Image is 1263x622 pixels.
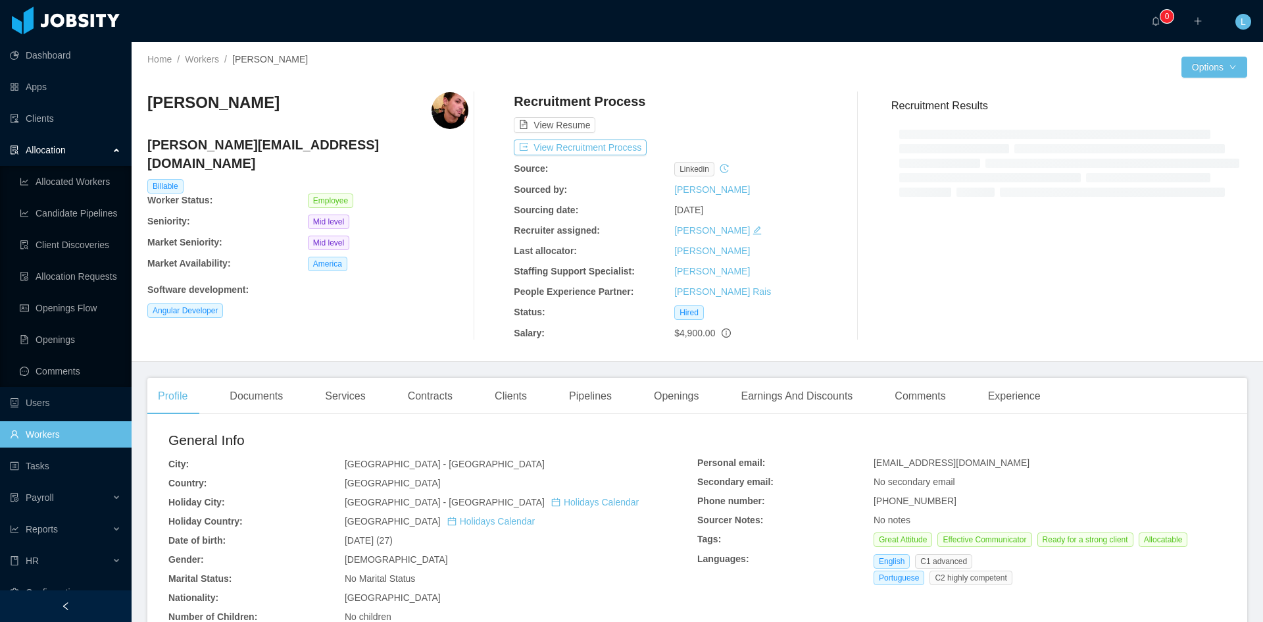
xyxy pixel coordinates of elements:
[1151,16,1160,26] i: icon: bell
[168,535,226,546] b: Date of birth:
[722,328,731,338] span: info-circle
[514,225,600,236] b: Recruiter assigned:
[10,525,19,534] i: icon: line-chart
[185,54,219,65] a: Workers
[308,194,353,208] span: Employee
[891,97,1247,114] h3: Recruitment Results
[147,378,198,415] div: Profile
[753,226,762,235] i: icon: edit
[20,358,121,384] a: icon: messageComments
[314,378,376,415] div: Services
[345,611,391,622] span: No children
[697,457,766,468] b: Personal email:
[514,205,578,215] b: Sourcing date:
[874,496,956,506] span: [PHONE_NUMBER]
[20,263,121,290] a: icon: file-doneAllocation Requests
[514,246,577,256] b: Last allocator:
[147,303,223,318] span: Angular Developer
[219,378,293,415] div: Documents
[10,421,121,448] a: icon: userWorkers
[26,524,58,534] span: Reports
[10,74,121,100] a: icon: appstoreApps
[26,556,39,566] span: HR
[1241,14,1246,30] span: L
[730,378,863,415] div: Earnings And Discounts
[674,205,703,215] span: [DATE]
[514,163,548,174] b: Source:
[20,326,121,353] a: icon: file-textOpenings
[147,284,249,295] b: Software development :
[26,492,54,503] span: Payroll
[874,515,910,525] span: No notes
[697,554,749,564] b: Languages:
[674,286,771,297] a: [PERSON_NAME] Rais
[168,459,189,469] b: City:
[177,54,180,65] span: /
[558,378,622,415] div: Pipelines
[1193,16,1202,26] i: icon: plus
[147,195,212,205] b: Worker Status:
[10,453,121,479] a: icon: profileTasks
[345,592,441,603] span: [GEOGRAPHIC_DATA]
[147,179,184,194] span: Billable
[720,164,729,173] i: icon: history
[26,145,66,155] span: Allocation
[674,184,750,195] a: [PERSON_NAME]
[397,378,463,415] div: Contracts
[168,516,243,527] b: Holiday Country:
[345,497,639,507] span: [GEOGRAPHIC_DATA] - [GEOGRAPHIC_DATA]
[643,378,710,415] div: Openings
[168,554,204,565] b: Gender:
[514,142,647,153] a: icon: exportView Recruitment Process
[514,286,633,297] b: People Experience Partner:
[168,497,225,507] b: Holiday City:
[345,573,415,584] span: No Marital Status
[674,328,715,338] span: $4,900.00
[551,497,639,507] a: icon: calendarHolidays Calendar
[697,477,774,487] b: Secondary email:
[937,532,1031,547] span: Effective Communicator
[168,592,218,603] b: Nationality:
[345,535,393,546] span: [DATE] (27)
[674,246,750,256] a: [PERSON_NAME]
[147,136,468,172] h4: [PERSON_NAME][EMAIL_ADDRESS][DOMAIN_NAME]
[514,120,595,130] a: icon: file-textView Resume
[514,328,545,338] b: Salary:
[514,307,545,317] b: Status:
[168,430,697,451] h2: General Info
[674,162,714,176] span: linkedin
[10,390,121,416] a: icon: robotUsers
[514,117,595,133] button: icon: file-textView Resume
[978,378,1051,415] div: Experience
[929,571,1012,585] span: C2 highly competent
[147,237,222,247] b: Market Seniority:
[514,140,647,155] button: icon: exportView Recruitment Process
[884,378,956,415] div: Comments
[10,556,19,565] i: icon: book
[345,516,535,527] span: [GEOGRAPHIC_DATA]
[26,587,80,598] span: Configuration
[147,216,190,226] b: Seniority:
[224,54,227,65] span: /
[874,457,1029,468] span: [EMAIL_ADDRESS][DOMAIN_NAME]
[432,92,468,129] img: 3e2a7702-d6f3-41fa-a171-d18ac8f2f54a_67f9524dd3e3b-400w.png
[697,496,765,506] b: Phone number:
[551,498,560,507] i: icon: calendar
[1037,532,1133,547] span: Ready for a strong client
[345,459,545,469] span: [GEOGRAPHIC_DATA] - [GEOGRAPHIC_DATA]
[484,378,537,415] div: Clients
[674,305,704,320] span: Hired
[1181,57,1247,78] button: Optionsicon: down
[345,554,448,565] span: [DEMOGRAPHIC_DATA]
[308,257,347,271] span: America
[874,554,910,569] span: English
[874,571,924,585] span: Portuguese
[447,517,457,526] i: icon: calendar
[874,477,955,487] span: No secondary email
[232,54,308,65] span: [PERSON_NAME]
[20,232,121,258] a: icon: file-searchClient Discoveries
[1160,10,1174,23] sup: 0
[20,295,121,321] a: icon: idcardOpenings Flow
[10,145,19,155] i: icon: solution
[147,54,172,65] a: Home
